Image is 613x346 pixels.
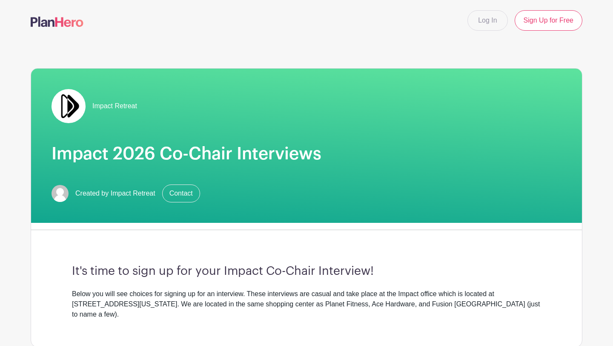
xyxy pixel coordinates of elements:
[92,101,137,111] span: Impact Retreat
[52,89,86,123] img: Double%20Arrow%20Logo.jpg
[162,185,200,202] a: Contact
[515,10,582,31] a: Sign Up for Free
[72,264,541,279] h3: It's time to sign up for your Impact Co-Chair Interview!
[31,17,83,27] img: logo-507f7623f17ff9eddc593b1ce0a138ce2505c220e1c5a4e2b4648c50719b7d32.svg
[52,185,69,202] img: default-ce2991bfa6775e67f084385cd625a349d9dcbb7a52a09fb2fda1e96e2d18dcdb.png
[72,289,541,320] div: Below you will see choices for signing up for an interview. These interviews are casual and take ...
[52,144,561,164] h1: Impact 2026 Co-Chair Interviews
[75,188,155,199] span: Created by Impact Retreat
[467,10,507,31] a: Log In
